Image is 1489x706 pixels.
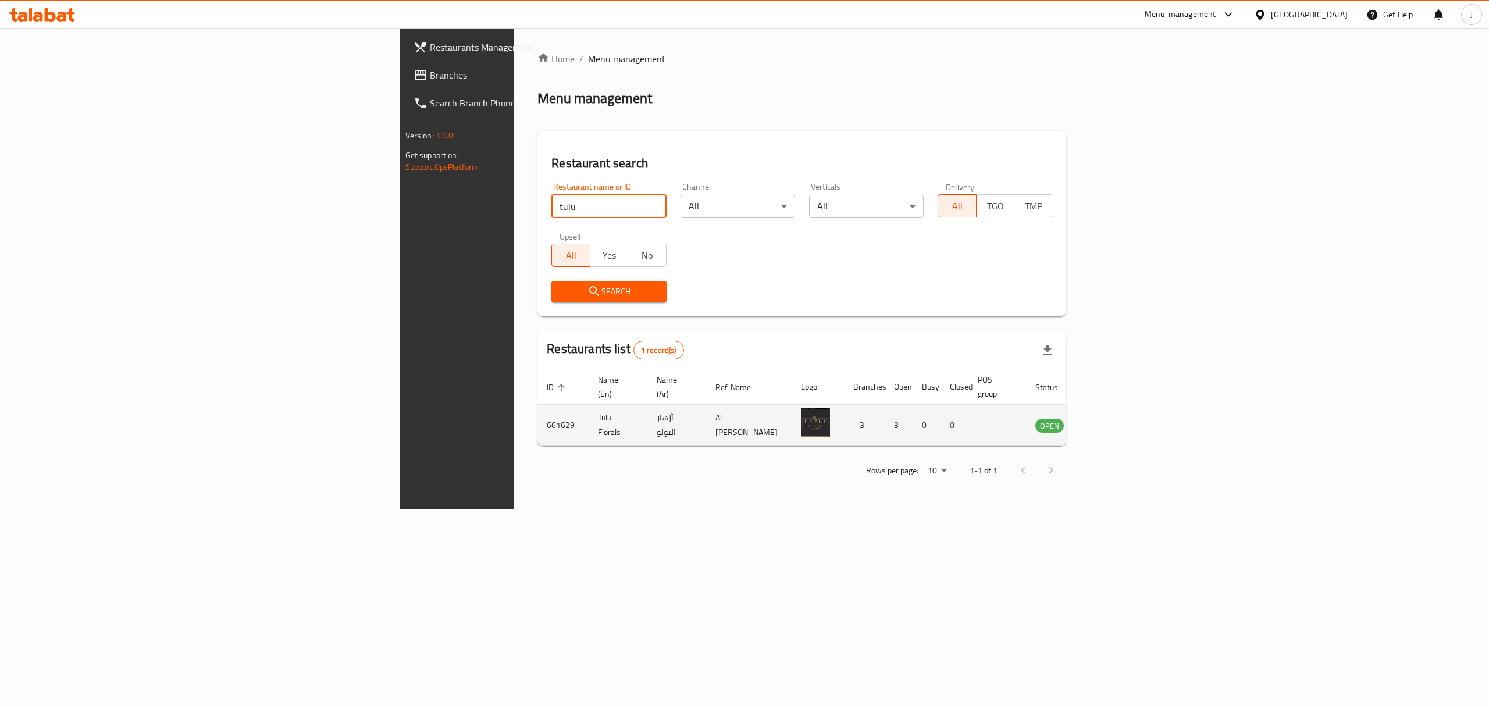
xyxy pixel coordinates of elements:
span: 1 record(s) [634,345,683,356]
div: All [681,195,795,218]
span: All [557,247,585,264]
div: Total records count [633,341,684,359]
span: No [633,247,661,264]
span: Name (En) [598,373,633,401]
div: Rows per page: [923,462,951,480]
span: Branches [430,68,639,82]
a: Branches [404,61,649,89]
th: Branches [844,369,885,405]
h2: Restaurant search [551,155,1052,172]
span: ID [547,380,569,394]
th: Closed [941,369,968,405]
span: POS group [978,373,1012,401]
div: All [809,195,924,218]
p: Rows per page: [866,463,918,478]
span: Ref. Name [715,380,766,394]
td: 3 [885,405,913,446]
table: enhanced table [537,369,1127,446]
span: All [943,198,971,215]
td: Al [PERSON_NAME] [706,405,792,446]
span: Search [561,284,657,299]
label: Delivery [946,183,975,191]
a: Restaurants Management [404,33,649,61]
button: All [938,194,976,217]
button: Yes [590,244,628,267]
img: Tulu Florals [801,408,830,437]
span: Yes [595,247,624,264]
td: 0 [913,405,941,446]
button: No [628,244,666,267]
a: Support.OpsPlatform [405,159,479,174]
th: Open [885,369,913,405]
span: Status [1035,380,1073,394]
span: 1.0.0 [436,128,454,143]
span: J [1470,8,1473,21]
div: Export file [1034,336,1061,364]
span: OPEN [1035,419,1064,433]
label: Upsell [560,232,581,240]
th: Logo [792,369,844,405]
span: TGO [981,198,1010,215]
p: 1-1 of 1 [970,463,998,478]
th: Busy [913,369,941,405]
h2: Restaurants list [547,340,683,359]
nav: breadcrumb [537,52,1066,66]
button: TMP [1014,194,1052,217]
div: Menu-management [1145,8,1216,22]
td: أزهار التولو [647,405,706,446]
button: Search [551,281,666,302]
td: 0 [941,405,968,446]
button: All [551,244,590,267]
button: TGO [976,194,1014,217]
td: 3 [844,405,885,446]
div: [GEOGRAPHIC_DATA] [1271,8,1348,21]
input: Search for restaurant name or ID.. [551,195,666,218]
span: Version: [405,128,434,143]
span: TMP [1019,198,1048,215]
span: Name (Ar) [657,373,692,401]
span: Search Branch Phone [430,96,639,110]
span: Restaurants Management [430,40,639,54]
span: Get support on: [405,148,459,163]
a: Search Branch Phone [404,89,649,117]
